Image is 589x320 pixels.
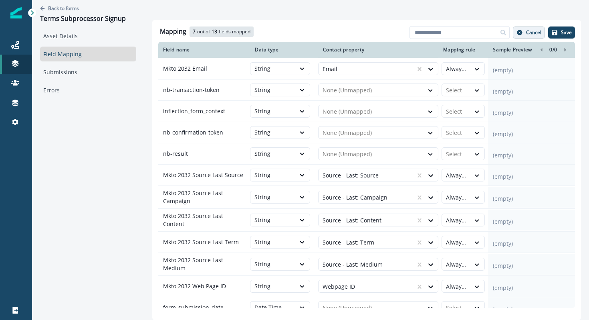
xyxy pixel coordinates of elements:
[158,279,250,294] p: Mkto 2032 Web Page ID
[254,193,291,201] div: String
[493,88,570,96] p: (empty)
[493,109,570,117] p: (empty)
[526,30,541,35] p: Cancel
[493,66,570,74] p: (empty)
[193,28,196,35] p: 7
[163,47,245,53] div: Field name
[493,262,570,270] p: (empty)
[158,147,250,161] p: nb-result
[254,171,291,179] div: String
[443,47,484,53] div: Mapping rule
[254,107,291,115] div: String
[254,216,291,224] div: String
[158,186,250,208] p: Mkto 2032 Source Last Campaign
[158,209,250,231] p: Mkto 2032 Source Last Content
[537,45,546,55] button: left-icon
[10,7,22,18] img: Inflection
[48,5,79,12] p: Back to forms
[493,284,570,292] p: (empty)
[549,47,557,53] p: 0 / 0
[548,26,575,39] button: Save
[158,253,250,275] p: Mkto 2032 Source Last Medium
[40,65,136,79] a: Submissions
[158,104,250,118] p: inflection_form_context
[254,86,291,94] div: String
[158,125,250,140] p: nb-confirmation-token
[254,65,291,73] div: String
[513,26,545,39] button: Cancel
[561,30,572,35] p: Save
[255,47,313,53] div: Data type
[254,128,291,137] div: String
[254,282,291,290] div: String
[40,47,136,61] a: Field Mapping
[40,29,136,43] a: Asset Details
[158,83,250,97] p: nb-transaction-token
[40,5,79,12] button: Go back
[158,61,250,76] p: Mkto 2032 Email
[254,238,291,246] div: String
[197,28,210,35] p: out of
[493,218,570,226] p: (empty)
[254,304,291,312] div: Date Time
[493,130,570,138] p: (empty)
[493,305,570,313] p: (empty)
[493,47,532,53] p: Sample Preview
[158,235,250,249] p: Mkto 2032 Source Last Term
[40,15,126,24] div: Terms Subprocessor Signup
[493,195,570,203] p: (empty)
[40,83,136,98] a: Errors
[158,300,250,315] p: form_submission_date
[158,168,250,182] p: Mkto 2032 Source Last Source
[254,260,291,268] div: String
[493,240,570,248] p: (empty)
[212,28,217,35] p: 13
[323,47,365,53] p: Contact property
[219,28,250,35] p: fields mapped
[493,151,570,159] p: (empty)
[254,150,291,158] div: String
[160,28,186,35] h2: Mapping
[561,45,570,55] button: Right-forward-icon
[493,173,570,181] p: (empty)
